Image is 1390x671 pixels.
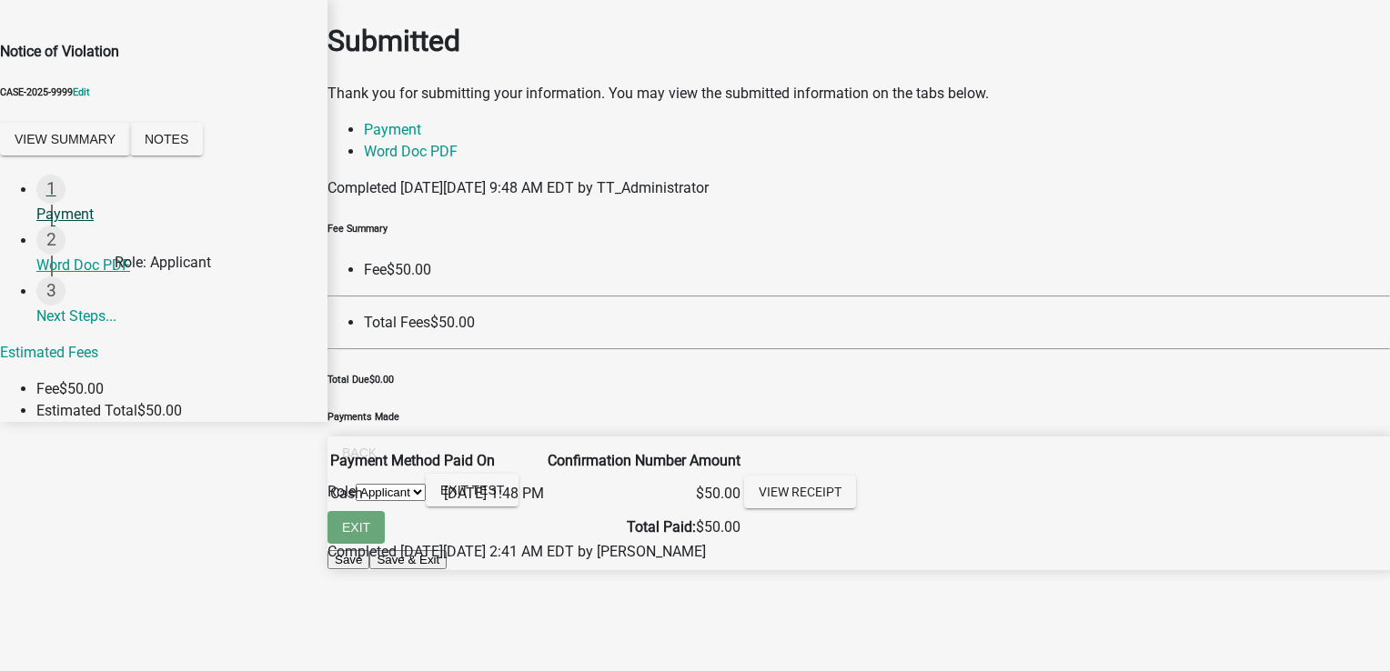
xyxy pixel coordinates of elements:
span: Back [342,446,377,460]
a: View receipt [744,476,856,508]
a: Payment [364,121,421,138]
td: Cash [329,475,441,514]
div: Thank you for submitting your information. You may view the submitted information on the tabs below. [327,83,1390,105]
span: Estimated Total [36,402,137,419]
span: $50.00 [59,380,104,397]
button: Exit [327,511,385,544]
th: Paid On [443,449,545,473]
div: 2 [36,225,65,255]
span: Exit [342,520,370,535]
a: Word Doc PDF [364,143,458,160]
h6: Payments Made [327,410,1390,425]
h6: Fee Summary [327,222,1390,236]
span: Exit Test [440,483,504,497]
span: $50.00 [430,314,475,331]
a: Edit [73,86,90,98]
div: Role: Applicant [115,252,211,274]
th: Amount [689,449,741,473]
div: 3 [36,276,65,305]
span: Completed [DATE][DATE] 9:48 AM EDT by TT_Administrator [327,179,709,196]
button: Exit Test [426,474,519,506]
div: Payment [36,204,313,225]
button: Notes [130,123,203,155]
b: Total Paid: [627,518,696,536]
a: Next Steps... [36,276,327,336]
div: 1 [36,175,65,204]
button: Back [327,436,391,469]
span: $0.00 [369,374,394,386]
wm-modal-confirm: Edit Application Number [73,86,90,98]
h1: Submitted [327,19,1390,63]
span: $50.00 [137,402,182,419]
th: Confirmation Number [547,449,687,473]
li: Total Fees [364,312,1390,334]
li: Fee [364,259,1390,281]
div: Word Doc PDF [36,255,313,276]
span: Fee [36,380,59,397]
h6: Total Due [327,373,1390,387]
span: $50.00 [387,261,431,278]
span: Completed [DATE][DATE] 2:41 AM EDT by [PERSON_NAME] [327,543,706,560]
td: $50.00 [689,475,741,514]
wm-modal-confirm: Notes [130,132,203,149]
td: $50.00 [329,516,741,539]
